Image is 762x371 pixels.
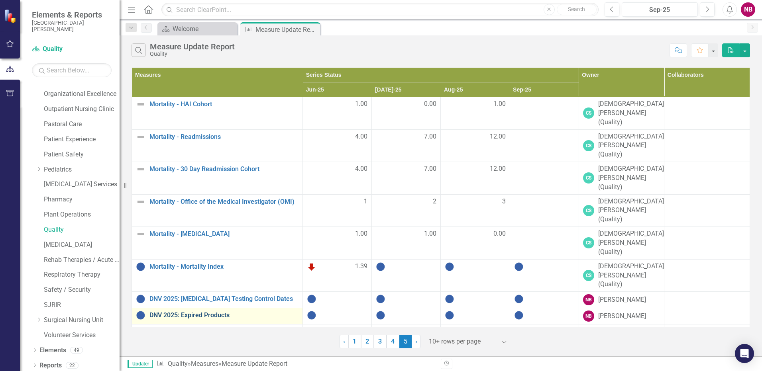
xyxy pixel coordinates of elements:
[168,360,188,367] a: Quality
[132,259,303,292] td: Double-Click to Edit Right Click for Context Menu
[583,270,594,281] div: CS
[598,312,646,321] div: [PERSON_NAME]
[490,164,506,174] span: 12.00
[307,310,316,320] img: No Information
[39,361,62,370] a: Reports
[361,335,374,348] a: 2
[372,194,441,227] td: Double-Click to Edit
[372,259,441,292] td: Double-Click to Edit
[598,197,664,225] div: [DEMOGRAPHIC_DATA][PERSON_NAME] (Quality)
[136,164,145,174] img: Not Defined
[735,344,754,363] div: Open Intercom Messenger
[44,165,120,174] a: Pediatrics
[583,237,594,248] div: CS
[44,120,120,129] a: Pastoral Care
[510,129,579,162] td: Double-Click to Edit
[44,285,120,295] a: Safety / Security
[372,129,441,162] td: Double-Click to Edit
[490,132,506,141] span: 12.00
[502,197,506,206] span: 3
[583,205,594,216] div: CS
[44,256,120,265] a: Rehab Therapies / Acute Wound Care
[376,262,385,271] img: No Information
[32,45,112,54] a: Quality
[132,324,303,341] td: Double-Click to Edit Right Click for Context Menu
[132,97,303,130] td: Double-Click to Edit Right Click for Context Menu
[424,164,436,174] span: 7.00
[136,197,145,207] img: Not Defined
[598,164,664,192] div: [DEMOGRAPHIC_DATA][PERSON_NAME] (Quality)
[557,4,597,15] button: Search
[598,132,664,160] div: [DEMOGRAPHIC_DATA][PERSON_NAME] (Quality)
[128,360,153,368] span: Updater
[132,227,303,260] td: Double-Click to Edit Right Click for Context Menu
[70,347,83,353] div: 49
[66,362,79,369] div: 22
[132,194,303,227] td: Double-Click to Edit Right Click for Context Menu
[355,262,367,271] span: 1.39
[445,262,454,271] img: No Information
[424,100,436,109] span: 0.00
[44,240,120,250] a: [MEDICAL_DATA]
[44,301,120,310] a: SJRIR
[157,359,435,369] div: » »
[149,312,299,319] a: DNV 2025: Expired Products
[149,166,299,173] a: Mortality - 30 Day Readmission Cohort
[598,295,646,305] div: [PERSON_NAME]
[387,335,399,348] a: 4
[39,346,66,355] a: Elements
[303,259,372,292] td: Double-Click to Edit
[598,100,664,127] div: [DEMOGRAPHIC_DATA][PERSON_NAME] (Quality)
[136,100,145,109] img: Not Defined
[424,132,436,141] span: 7.00
[374,335,387,348] a: 3
[32,63,112,77] input: Search Below...
[598,262,664,289] div: [DEMOGRAPHIC_DATA][PERSON_NAME] (Quality)
[307,294,316,304] img: No Information
[622,2,698,17] button: Sep-25
[355,164,367,174] span: 4.00
[307,262,316,271] img: Below Plan
[583,294,594,305] div: NB
[136,262,145,271] img: No Information
[44,331,120,340] a: Volunteer Services
[191,360,218,367] a: Measures
[343,338,345,345] span: ‹
[32,10,112,20] span: Elements & Reports
[514,310,524,320] img: No Information
[741,2,755,17] div: NB
[159,24,235,34] a: Welcome
[583,310,594,322] div: NB
[493,100,506,109] span: 1.00
[415,338,417,345] span: ›
[510,194,579,227] td: Double-Click to Edit
[44,135,120,144] a: Patient Experience
[510,259,579,292] td: Double-Click to Edit
[364,197,367,206] span: 1
[583,107,594,119] div: CS
[149,198,299,205] a: Mortality - Office of the Medical Investigator (OMI)
[441,259,510,292] td: Double-Click to Edit
[149,230,299,238] a: Mortality - [MEDICAL_DATA]
[44,90,120,99] a: Organizational Excellence
[424,229,436,238] span: 1.00
[44,180,120,189] a: [MEDICAL_DATA] Services
[255,25,318,35] div: Measure Update Report
[303,227,372,260] td: Double-Click to Edit
[173,24,235,34] div: Welcome
[4,9,18,23] img: ClearPoint Strategy
[303,129,372,162] td: Double-Click to Edit
[376,310,385,320] img: No Information
[161,3,599,17] input: Search ClearPoint...
[44,195,120,204] a: Pharmacy
[44,270,120,279] a: Respiratory Therapy
[136,229,145,239] img: Not Defined
[150,42,235,51] div: Measure Update Report
[44,316,120,325] a: Surgical Nursing Unit
[441,227,510,260] td: Double-Click to Edit
[445,310,454,320] img: No Information
[136,132,145,142] img: Not Defined
[441,129,510,162] td: Double-Click to Edit
[355,100,367,109] span: 1.00
[568,6,585,12] span: Search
